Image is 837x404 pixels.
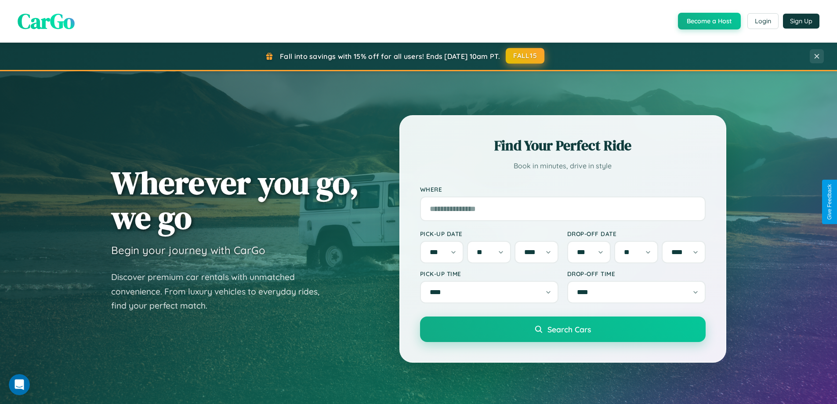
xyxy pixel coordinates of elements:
label: Pick-up Date [420,230,558,237]
label: Drop-off Date [567,230,706,237]
p: Book in minutes, drive in style [420,160,706,172]
label: Pick-up Time [420,270,558,277]
div: Give Feedback [826,184,833,220]
button: FALL15 [506,48,544,64]
span: Fall into savings with 15% off for all users! Ends [DATE] 10am PT. [280,52,500,61]
button: Search Cars [420,317,706,342]
button: Login [747,13,779,29]
label: Drop-off Time [567,270,706,277]
h3: Begin your journey with CarGo [111,244,265,257]
button: Become a Host [678,13,741,29]
iframe: Intercom live chat [9,374,30,395]
h2: Find Your Perfect Ride [420,136,706,155]
p: Discover premium car rentals with unmatched convenience. From luxury vehicles to everyday rides, ... [111,270,331,313]
h1: Wherever you go, we go [111,165,359,235]
button: Sign Up [783,14,819,29]
span: CarGo [18,7,75,36]
label: Where [420,186,706,193]
span: Search Cars [547,324,591,334]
